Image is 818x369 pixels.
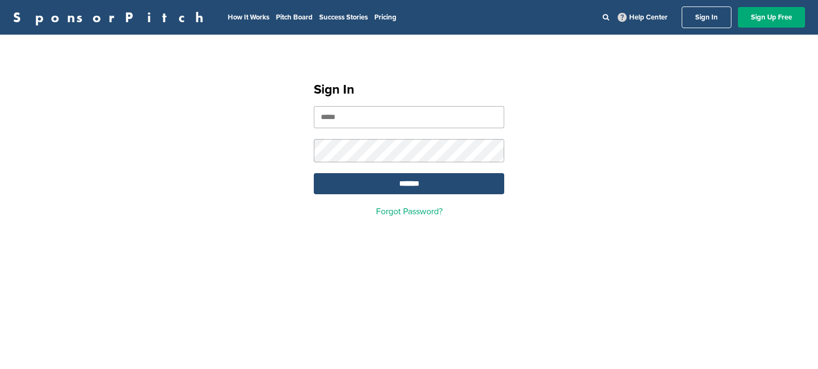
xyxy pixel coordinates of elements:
a: Help Center [616,11,670,24]
a: Sign In [682,6,731,28]
a: Success Stories [319,13,368,22]
a: Pitch Board [276,13,313,22]
h1: Sign In [314,80,504,100]
a: How It Works [228,13,269,22]
a: SponsorPitch [13,10,210,24]
a: Pricing [374,13,397,22]
a: Forgot Password? [376,206,443,217]
a: Sign Up Free [738,7,805,28]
